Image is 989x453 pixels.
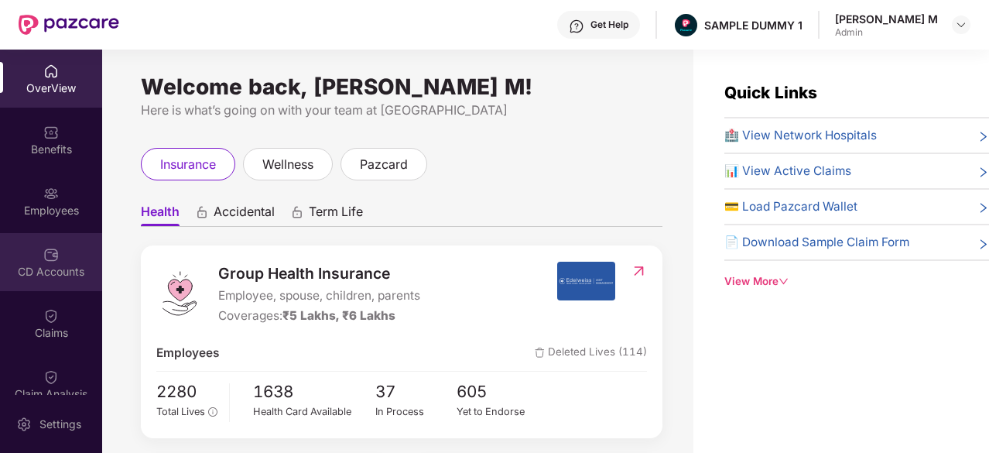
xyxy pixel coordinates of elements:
img: svg+xml;base64,PHN2ZyBpZD0iQ2xhaW0iIHhtbG5zPSJodHRwOi8vd3d3LnczLm9yZy8yMDAwL3N2ZyIgd2lkdGg9IjIwIi... [43,308,59,324]
div: Welcome back, [PERSON_NAME] M! [141,81,662,93]
span: Group Health Insurance [218,262,420,285]
span: wellness [262,155,313,174]
span: right [977,165,989,180]
img: svg+xml;base64,PHN2ZyBpZD0iRHJvcGRvd24tMzJ4MzIiIHhtbG5zPSJodHRwOi8vd3d3LnczLm9yZy8yMDAwL3N2ZyIgd2... [955,19,967,31]
span: Quick Links [724,83,817,102]
span: Deleted Lives (114) [535,344,647,362]
div: animation [195,205,209,219]
div: Get Help [590,19,628,31]
img: insurerIcon [557,262,615,300]
img: Pazcare_Alternative_logo-01-01.png [675,14,697,36]
span: Health [141,204,180,226]
img: svg+xml;base64,PHN2ZyBpZD0iU2V0dGluZy0yMHgyMCIgeG1sbnM9Imh0dHA6Ly93d3cudzMub3JnLzIwMDAvc3ZnIiB3aW... [16,417,32,432]
div: Here is what’s going on with your team at [GEOGRAPHIC_DATA] [141,101,662,120]
img: svg+xml;base64,PHN2ZyBpZD0iSGVscC0zMngzMiIgeG1sbnM9Imh0dHA6Ly93d3cudzMub3JnLzIwMDAvc3ZnIiB3aWR0aD... [569,19,584,34]
span: right [977,236,989,252]
span: down [779,276,789,287]
span: 📄 Download Sample Claim Form [724,233,909,252]
span: 2280 [156,379,217,405]
span: info-circle [208,407,217,416]
img: svg+xml;base64,PHN2ZyBpZD0iQ2xhaW0iIHhtbG5zPSJodHRwOi8vd3d3LnczLm9yZy8yMDAwL3N2ZyIgd2lkdGg9IjIwIi... [43,369,59,385]
span: 💳 Load Pazcard Wallet [724,197,857,216]
span: 37 [375,379,457,405]
span: right [977,201,989,216]
img: RedirectIcon [631,263,647,279]
img: deleteIcon [535,348,545,358]
div: In Process [375,404,457,420]
div: Yet to Endorse [457,404,539,420]
span: Employee, spouse, children, parents [218,287,420,305]
img: logo [156,270,203,317]
span: pazcard [360,155,408,174]
span: Total Lives [156,406,205,417]
div: View More [724,273,989,290]
img: New Pazcare Logo [19,15,119,35]
div: Settings [35,417,86,432]
span: Term Life [309,204,363,226]
span: right [977,129,989,145]
span: 📊 View Active Claims [724,162,851,180]
img: svg+xml;base64,PHN2ZyBpZD0iRW1wbG95ZWVzIiB4bWxucz0iaHR0cDovL3d3dy53My5vcmcvMjAwMC9zdmciIHdpZHRoPS... [43,186,59,201]
img: svg+xml;base64,PHN2ZyBpZD0iQ0RfQWNjb3VudHMiIGRhdGEtbmFtZT0iQ0QgQWNjb3VudHMiIHhtbG5zPSJodHRwOi8vd3... [43,247,59,263]
div: Health Card Available [253,404,375,420]
div: SAMPLE DUMMY 1 [704,18,802,33]
span: Employees [156,344,219,362]
span: insurance [160,155,216,174]
img: svg+xml;base64,PHN2ZyBpZD0iQmVuZWZpdHMiIHhtbG5zPSJodHRwOi8vd3d3LnczLm9yZy8yMDAwL3N2ZyIgd2lkdGg9Ij... [43,125,59,140]
div: [PERSON_NAME] M [835,12,938,26]
div: animation [290,205,304,219]
span: 605 [457,379,539,405]
div: Coverages: [218,307,420,325]
span: ₹5 Lakhs, ₹6 Lakhs [282,308,395,323]
span: Accidental [214,204,275,226]
span: 1638 [253,379,375,405]
span: 🏥 View Network Hospitals [724,126,877,145]
div: Admin [835,26,938,39]
img: svg+xml;base64,PHN2ZyBpZD0iSG9tZSIgeG1sbnM9Imh0dHA6Ly93d3cudzMub3JnLzIwMDAvc3ZnIiB3aWR0aD0iMjAiIG... [43,63,59,79]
